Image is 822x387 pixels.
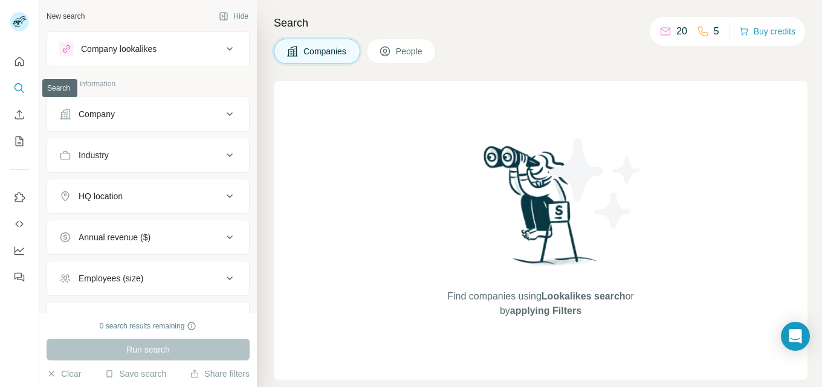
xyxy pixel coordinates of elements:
img: Surfe Illustration - Woman searching with binoculars [478,142,604,277]
button: Feedback [10,266,29,288]
img: Surfe Illustration - Stars [541,129,650,238]
button: Quick start [10,51,29,72]
p: 5 [714,24,719,39]
div: Annual revenue ($) [79,231,150,243]
div: HQ location [79,190,123,202]
button: My lists [10,130,29,152]
button: Share filters [190,368,250,380]
button: Clear [47,368,81,380]
button: Buy credits [739,23,795,40]
div: Company lookalikes [81,43,157,55]
button: Annual revenue ($) [47,223,249,252]
button: Employees (size) [47,264,249,293]
button: Enrich CSV [10,104,29,126]
button: Technologies [47,305,249,334]
div: Industry [79,149,109,161]
button: HQ location [47,182,249,211]
button: Industry [47,141,249,170]
button: Dashboard [10,240,29,261]
span: Find companies using or by [444,289,637,318]
p: 20 [676,24,687,39]
button: Search [10,77,29,99]
span: Companies [303,45,348,57]
span: Lookalikes search [542,291,626,301]
button: Company lookalikes [47,34,249,63]
span: applying Filters [510,305,581,316]
p: Company information [47,78,250,89]
div: Company [79,108,115,120]
button: Use Surfe on LinkedIn [10,187,29,208]
div: Employees (size) [79,272,143,284]
button: Hide [210,7,257,25]
div: New search [47,11,85,22]
h4: Search [274,14,807,31]
button: Save search [105,368,166,380]
span: People [396,45,424,57]
button: Use Surfe API [10,213,29,235]
button: Company [47,100,249,129]
div: Open Intercom Messenger [781,322,810,351]
div: 0 search results remaining [100,321,197,331]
